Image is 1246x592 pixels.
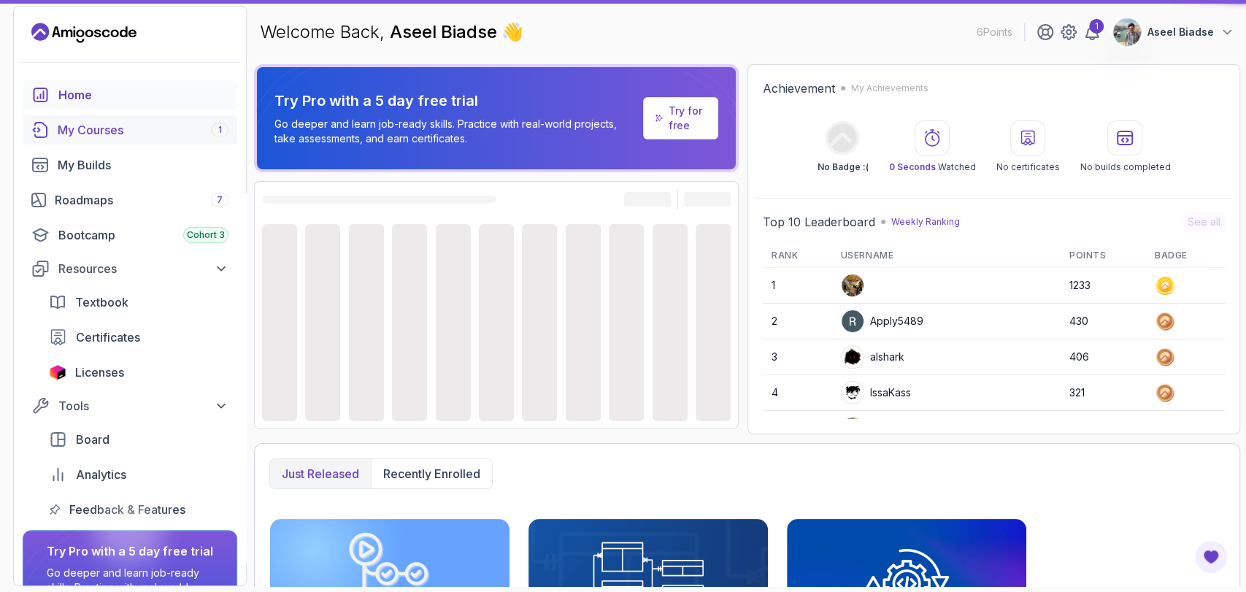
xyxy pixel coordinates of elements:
td: 3 [763,339,832,375]
h2: Achievement [763,80,835,97]
td: 406 [1061,339,1146,375]
p: No Badge :( [817,161,868,173]
span: 7 [217,194,223,206]
td: 321 [1061,375,1146,411]
button: Tools [23,393,237,419]
p: Weekly Ranking [891,216,960,228]
a: Try for free [643,97,718,139]
a: builds [23,150,237,180]
td: 282 [1061,411,1146,447]
p: Go deeper and learn job-ready skills. Practice with real-world projects, take assessments, and ea... [274,117,637,146]
div: Home [58,86,228,104]
button: Open Feedback Button [1193,539,1228,574]
a: bootcamp [23,220,237,250]
a: home [23,80,237,109]
button: user profile imageAseel Biadse [1112,18,1234,47]
button: Resources [23,255,237,282]
div: Bootcamp [58,226,228,244]
th: Username [832,244,1061,268]
span: Board [76,431,109,448]
p: My Achievements [851,82,928,94]
th: Rank [763,244,832,268]
div: alshark [841,345,904,369]
span: 0 Seconds [888,161,935,172]
td: 1 [763,268,832,304]
p: No builds completed [1080,161,1170,173]
a: analytics [40,460,237,489]
a: courses [23,115,237,145]
div: 1 [1089,19,1104,34]
div: Roadmaps [55,191,228,209]
a: roadmaps [23,185,237,215]
img: user profile image [842,310,864,332]
a: 1 [1083,23,1101,41]
p: 6 Points [977,25,1012,39]
img: user profile image [1113,18,1141,46]
td: 4 [763,375,832,411]
td: 5 [763,411,832,447]
img: user profile image [842,346,864,368]
span: Analytics [76,466,126,483]
th: Badge [1146,244,1225,268]
td: 2 [763,304,832,339]
span: Aseel Biadse [390,21,501,42]
span: Certificates [76,328,140,346]
p: Just released [282,465,359,483]
th: Points [1061,244,1146,268]
h2: Top 10 Leaderboard [763,213,875,231]
img: user profile image [842,382,864,404]
td: 430 [1061,304,1146,339]
div: My Builds [58,156,228,174]
a: textbook [40,288,237,317]
span: Feedback & Features [69,501,185,518]
td: 1233 [1061,268,1146,304]
p: Try Pro with a 5 day free trial [274,91,637,111]
p: Recently enrolled [383,465,480,483]
img: user profile image [842,418,864,439]
a: Try for free [669,104,706,133]
span: 1 [218,124,222,136]
img: jetbrains icon [49,365,66,380]
div: IssaKass [841,381,911,404]
div: My Courses [58,121,228,139]
div: Resources [58,260,228,277]
button: See all [1183,212,1225,232]
a: board [40,425,237,454]
div: Apply5489 [841,310,923,333]
a: feedback [40,495,237,524]
a: Landing page [31,21,136,45]
span: Textbook [75,293,128,311]
button: Recently enrolled [371,459,492,488]
div: Tools [58,397,228,415]
p: Aseel Biadse [1147,25,1214,39]
p: No certificates [996,161,1059,173]
span: 👋 [501,20,523,44]
a: certificates [40,323,237,352]
span: Cohort 3 [187,229,225,241]
a: licenses [40,358,237,387]
p: Watched [888,161,975,173]
span: Licenses [75,364,124,381]
img: user profile image [842,274,864,296]
button: Just released [270,459,371,488]
div: wittybadgerbfbbc [841,417,957,440]
p: Welcome Back, [260,20,523,44]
